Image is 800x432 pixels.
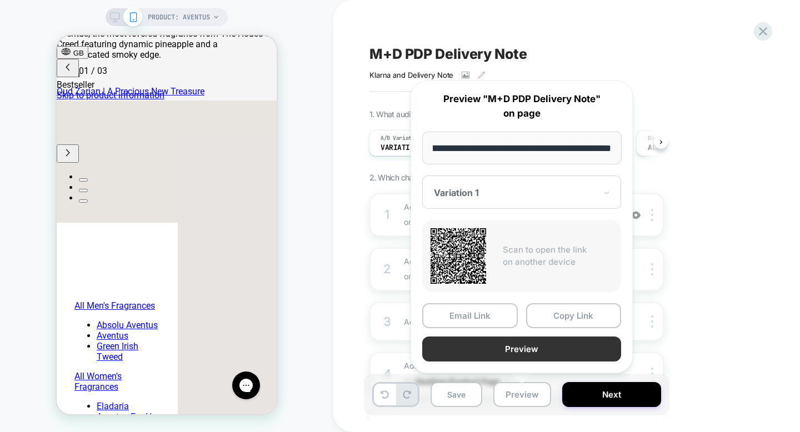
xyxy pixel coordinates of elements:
[369,71,453,79] span: Klarna and Delivery Note
[422,303,518,328] button: Email Link
[382,363,393,385] div: 4
[431,382,482,407] button: Save
[369,109,543,119] span: 1. What audience and where will the experience run?
[648,134,669,142] span: Devices
[526,303,622,328] button: Copy Link
[22,153,31,157] button: Slide 2 of 3
[40,295,72,305] a: Aventus
[170,332,209,368] iframe: Gorgias live chat messenger
[562,382,661,407] button: Next
[40,376,102,386] a: Aventus For Her
[40,365,72,376] a: Eladaria
[381,134,421,142] span: A/B Variation
[651,315,653,328] img: close
[40,305,82,326] a: Green Irish Tweed
[503,244,613,269] p: Scan to open the link on another device
[382,258,393,280] div: 2
[651,368,653,380] img: close
[382,204,393,226] div: 1
[18,335,65,356] a: All Women's Fragrances
[382,311,393,333] div: 3
[22,30,51,41] span: 01 / 03
[40,284,101,295] a: Absolu Aventus
[381,144,427,152] span: Variation 1
[148,8,210,26] span: PRODUCT: Aventus
[651,263,653,275] img: close
[651,209,653,221] img: close
[493,382,551,407] button: Preview
[422,336,621,361] button: Preview
[648,144,694,152] span: ALL DEVICES
[369,46,527,62] span: M+D PDP Delivery Note
[369,173,514,182] span: 2. Which changes the experience contains?
[422,92,621,120] p: Preview "M+D PDP Delivery Note" on page
[18,265,98,275] a: All Men's Fragrances
[17,13,27,22] span: GB
[22,143,31,146] button: Slide 1 of 3
[22,164,31,167] button: Slide 3 of 3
